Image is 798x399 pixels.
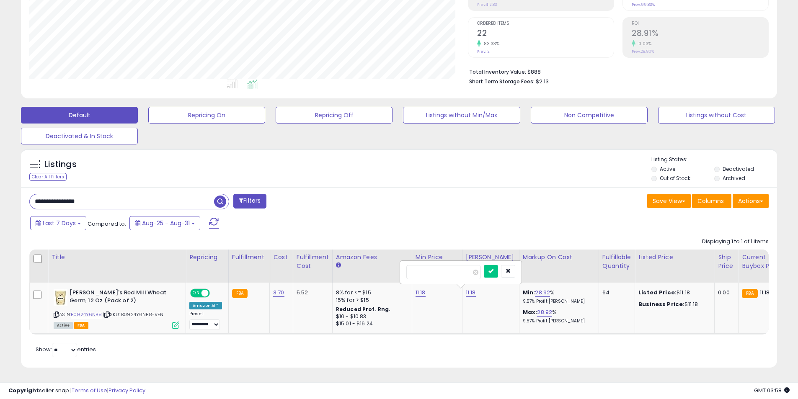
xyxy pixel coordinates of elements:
[466,288,476,297] a: 11.18
[723,175,745,182] label: Archived
[30,216,86,230] button: Last 7 Days
[477,28,614,40] h2: 22
[21,107,138,124] button: Default
[71,311,102,318] a: B0924Y6NB8
[416,288,426,297] a: 11.18
[523,318,592,324] p: 9.57% Profit [PERSON_NAME]
[29,173,67,181] div: Clear All Filters
[733,194,769,208] button: Actions
[54,322,73,329] span: All listings currently available for purchase on Amazon
[742,289,757,298] small: FBA
[477,49,490,54] small: Prev: 12
[189,302,222,309] div: Amazon AI *
[651,156,777,164] p: Listing States:
[602,253,631,270] div: Fulfillable Quantity
[536,77,549,85] span: $2.13
[336,320,405,327] div: $15.01 - $16.24
[21,128,138,144] button: Deactivated & In Stock
[36,345,96,353] span: Show: entries
[632,28,768,40] h2: 28.91%
[632,49,654,54] small: Prev: 28.90%
[74,322,88,329] span: FBA
[336,289,405,296] div: 8% for <= $15
[632,21,768,26] span: ROI
[336,262,341,269] small: Amazon Fees.
[754,386,790,394] span: 2025-09-8 03:58 GMT
[233,194,266,209] button: Filters
[54,289,179,328] div: ASIN:
[52,253,182,262] div: Title
[297,253,329,270] div: Fulfillment Cost
[697,197,724,205] span: Columns
[742,253,785,270] div: Current Buybox Price
[523,299,592,304] p: 9.57% Profit [PERSON_NAME]
[635,41,652,47] small: 0.03%
[702,238,769,246] div: Displaying 1 to 1 of 1 items
[523,288,535,296] b: Min:
[297,289,326,296] div: 5.52
[148,107,265,124] button: Repricing On
[660,165,675,172] label: Active
[638,288,677,296] b: Listed Price:
[469,68,526,75] b: Total Inventory Value:
[523,308,537,316] b: Max:
[523,309,592,324] div: %
[523,253,595,262] div: Markup on Cost
[336,313,405,320] div: $10 - $10.83
[8,387,145,395] div: seller snap | |
[723,165,754,172] label: Deactivated
[8,386,39,394] strong: Copyright
[638,300,684,308] b: Business Price:
[658,107,775,124] button: Listings without Cost
[469,78,535,85] b: Short Term Storage Fees:
[481,41,499,47] small: 83.33%
[602,289,628,296] div: 64
[189,311,222,330] div: Preset:
[632,2,655,7] small: Prev: 99.83%
[273,288,284,297] a: 3.70
[336,296,405,304] div: 15% for > $15
[403,107,520,124] button: Listings without Min/Max
[142,219,190,227] span: Aug-25 - Aug-31
[531,107,648,124] button: Non Competitive
[718,253,735,270] div: Ship Price
[647,194,691,208] button: Save View
[232,253,266,262] div: Fulfillment
[72,386,107,394] a: Terms of Use
[70,289,171,306] b: [PERSON_NAME]'s Red Mill Wheat Germ, 12 Oz (Pack of 2)
[189,253,225,262] div: Repricing
[209,290,222,297] span: OFF
[523,289,592,304] div: %
[108,386,145,394] a: Privacy Policy
[54,289,67,306] img: 41uDB8afmFL._SL40_.jpg
[660,175,690,182] label: Out of Stock
[638,289,708,296] div: $11.18
[416,253,459,262] div: Min Price
[191,290,201,297] span: ON
[638,301,708,308] div: $11.18
[469,66,762,76] li: $888
[43,219,76,227] span: Last 7 Days
[535,288,550,297] a: 28.92
[232,289,248,298] small: FBA
[44,159,77,170] h5: Listings
[718,289,732,296] div: 0.00
[103,311,164,318] span: | SKU: B0924Y6NB8-VEN
[273,253,289,262] div: Cost
[129,216,200,230] button: Aug-25 - Aug-31
[276,107,393,124] button: Repricing Off
[336,253,408,262] div: Amazon Fees
[477,21,614,26] span: Ordered Items
[692,194,731,208] button: Columns
[336,306,391,313] b: Reduced Prof. Rng.
[519,250,599,283] th: The percentage added to the cost of goods (COGS) that forms the calculator for Min & Max prices.
[466,253,516,262] div: [PERSON_NAME]
[760,288,770,296] span: 11.18
[638,253,711,262] div: Listed Price
[537,308,552,317] a: 28.92
[88,220,126,228] span: Compared to:
[477,2,497,7] small: Prev: $12.83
